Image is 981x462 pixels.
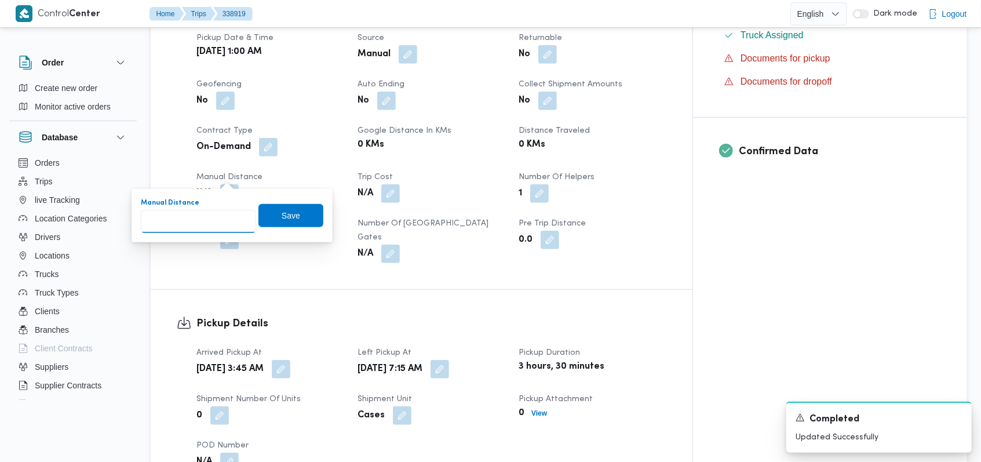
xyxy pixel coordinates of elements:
[519,48,530,61] b: No
[42,130,78,144] h3: Database
[14,376,132,395] button: Supplier Contracts
[35,100,111,114] span: Monitor active orders
[14,395,132,413] button: Devices
[196,127,253,134] span: Contract Type
[531,409,547,417] b: View
[35,193,80,207] span: live Tracking
[14,358,132,376] button: Suppliers
[519,233,533,247] b: 0.0
[519,349,580,356] span: Pickup Duration
[35,156,60,170] span: Orders
[258,204,323,227] button: Save
[14,339,132,358] button: Client Contracts
[35,81,97,95] span: Create new order
[741,53,830,63] span: Documents for pickup
[519,360,604,374] b: 3 hours, 30 minutes
[14,265,132,283] button: Trucks
[42,56,64,70] h3: Order
[741,52,830,66] span: Documents for pickup
[720,26,941,45] button: Truck Assigned
[519,138,545,152] b: 0 KMs
[149,7,184,21] button: Home
[519,94,530,108] b: No
[196,442,249,449] span: POD Number
[358,34,384,42] span: Source
[924,2,972,26] button: Logout
[358,127,451,134] span: Google distance in KMs
[35,267,59,281] span: Trucks
[741,77,832,86] span: Documents for dropoff
[14,79,132,97] button: Create new order
[14,246,132,265] button: Locations
[35,379,101,392] span: Supplier Contracts
[358,138,384,152] b: 0 KMs
[9,79,137,121] div: Order
[358,220,488,241] span: Number of [GEOGRAPHIC_DATA] Gates
[35,230,60,244] span: Drivers
[796,431,962,443] p: Updated Successfully
[519,220,586,227] span: Pre Trip Distance
[741,28,804,42] span: Truck Assigned
[35,323,69,337] span: Branches
[14,154,132,172] button: Orders
[869,9,918,19] span: Dark mode
[942,7,967,21] span: Logout
[14,172,132,191] button: Trips
[196,349,262,356] span: Arrived Pickup At
[35,304,60,318] span: Clients
[809,413,859,427] span: Completed
[196,94,208,108] b: No
[358,187,373,201] b: N/A
[796,412,962,427] div: Notification
[196,140,251,154] b: On-Demand
[14,302,132,321] button: Clients
[196,173,262,181] span: Manual Distance
[519,34,562,42] span: Returnable
[720,72,941,91] button: Documents for dropoff
[14,283,132,302] button: Truck Types
[14,321,132,339] button: Branches
[358,173,393,181] span: Trip Cost
[19,56,127,70] button: Order
[358,362,422,376] b: [DATE] 7:15 AM
[14,228,132,246] button: Drivers
[16,5,32,22] img: X8yXhbKr1z7QwAAAABJRU5ErkJggg==
[196,45,262,59] b: [DATE] 1:00 AM
[196,187,212,201] b: N/A
[182,7,216,21] button: Trips
[282,209,300,223] span: Save
[141,198,199,208] label: Manual Distance
[358,409,385,423] b: Cases
[35,286,78,300] span: Truck Types
[35,174,53,188] span: Trips
[519,127,590,134] span: Distance Traveled
[35,397,64,411] span: Devices
[358,395,412,403] span: Shipment Unit
[358,349,411,356] span: Left Pickup At
[9,154,137,405] div: Database
[19,130,127,144] button: Database
[358,247,373,261] b: N/A
[196,316,666,332] h3: Pickup Details
[196,362,264,376] b: [DATE] 3:45 AM
[741,30,804,40] span: Truck Assigned
[527,406,552,420] button: View
[35,249,70,263] span: Locations
[519,187,522,201] b: 1
[358,48,391,61] b: Manual
[196,81,242,88] span: Geofencing
[358,94,369,108] b: No
[196,34,273,42] span: Pickup date & time
[741,75,832,89] span: Documents for dropoff
[720,49,941,68] button: Documents for pickup
[14,97,132,116] button: Monitor active orders
[519,395,593,403] span: Pickup Attachment
[196,395,301,403] span: Shipment Number of Units
[519,173,595,181] span: Number of Helpers
[213,7,253,21] button: 338919
[196,409,202,423] b: 0
[14,209,132,228] button: Location Categories
[14,191,132,209] button: live Tracking
[358,81,404,88] span: Auto Ending
[739,144,941,159] h3: Confirmed Data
